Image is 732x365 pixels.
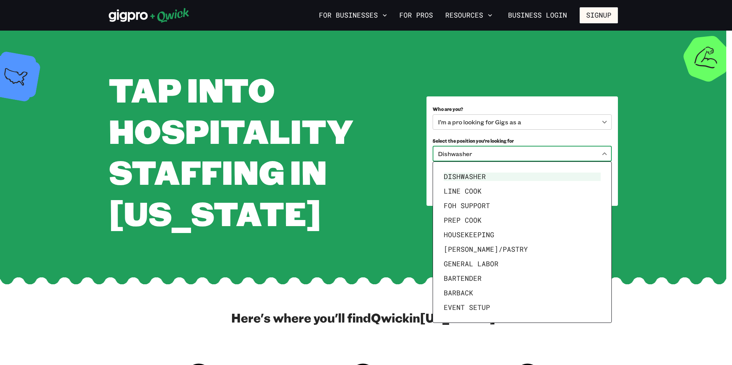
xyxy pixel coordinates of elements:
[441,169,604,184] li: Dishwasher
[441,213,604,228] li: Prep Cook
[441,228,604,242] li: Housekeeping
[441,300,604,315] li: Event Setup
[441,286,604,300] li: Barback
[441,271,604,286] li: Bartender
[441,199,604,213] li: FOH Support
[441,184,604,199] li: Line Cook
[441,257,604,271] li: General Labor
[441,242,604,257] li: [PERSON_NAME]/Pastry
